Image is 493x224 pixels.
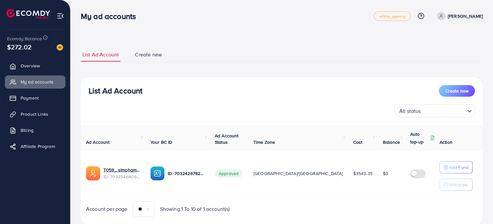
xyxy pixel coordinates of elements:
[86,166,100,180] img: ic-ads-acc.e4c84228.svg
[57,12,64,20] img: menu
[353,139,363,145] span: Cost
[379,14,405,18] span: white_agency
[82,51,119,58] span: List Ad Account
[150,166,165,180] img: ic-ba-acc.ded83a64.svg
[103,167,140,180] div: <span class='underline'>T059_ simohammed shop_3/12</span></br>7032546409987457025
[394,104,475,117] div: Search for option
[439,85,475,97] button: Create new
[440,139,452,145] span: Action
[89,86,142,95] h3: List Ad Account
[21,95,39,101] span: Payment
[383,139,400,145] span: Balance
[440,161,473,173] button: Add Fund
[168,170,204,177] p: ID: 7032426782208819202
[135,51,162,58] span: Create new
[5,140,65,153] a: Affiliate Program
[253,139,275,145] span: Time Zone
[21,111,48,117] span: Product Links
[6,9,50,19] img: logo
[7,35,42,42] span: Ecomdy Balance
[374,11,411,21] a: white_agency
[103,167,140,173] a: T059_ simohammed shop_3/12
[448,12,483,20] p: [PERSON_NAME]
[21,63,40,69] span: Overview
[21,79,53,85] span: My ad accounts
[7,42,32,52] span: $272.02
[215,169,242,178] span: Approved
[5,59,65,72] a: Overview
[434,12,483,20] a: [PERSON_NAME]
[86,139,110,145] span: Ad Account
[253,170,343,177] span: [GEOGRAPHIC_DATA]/[GEOGRAPHIC_DATA]
[5,92,65,104] a: Payment
[383,170,388,177] span: $0
[445,88,469,94] span: Create new
[5,75,65,88] a: My ad accounts
[81,12,141,21] h3: My ad accounts
[150,139,173,145] span: Your BC ID
[440,179,473,191] button: Withdraw
[215,132,239,145] span: Ad Account Status
[410,130,429,146] p: Auto top-up
[21,143,55,150] span: Affiliate Program
[5,108,65,121] a: Product Links
[449,181,468,189] p: Withdraw
[449,163,469,171] p: Add Fund
[5,124,65,137] a: Billing
[86,205,128,213] span: Account per page
[353,170,373,177] span: $3543.35
[466,195,488,219] iframe: To enrich screen reader interactions, please activate Accessibility in Grammarly extension settings
[57,44,63,51] img: image
[160,205,230,213] span: Showing 1 To 10 of 1 account(s)
[103,173,140,180] span: ID: 7032546409987457025
[21,127,33,133] span: Billing
[423,105,465,116] input: Search for option
[398,106,422,116] span: All status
